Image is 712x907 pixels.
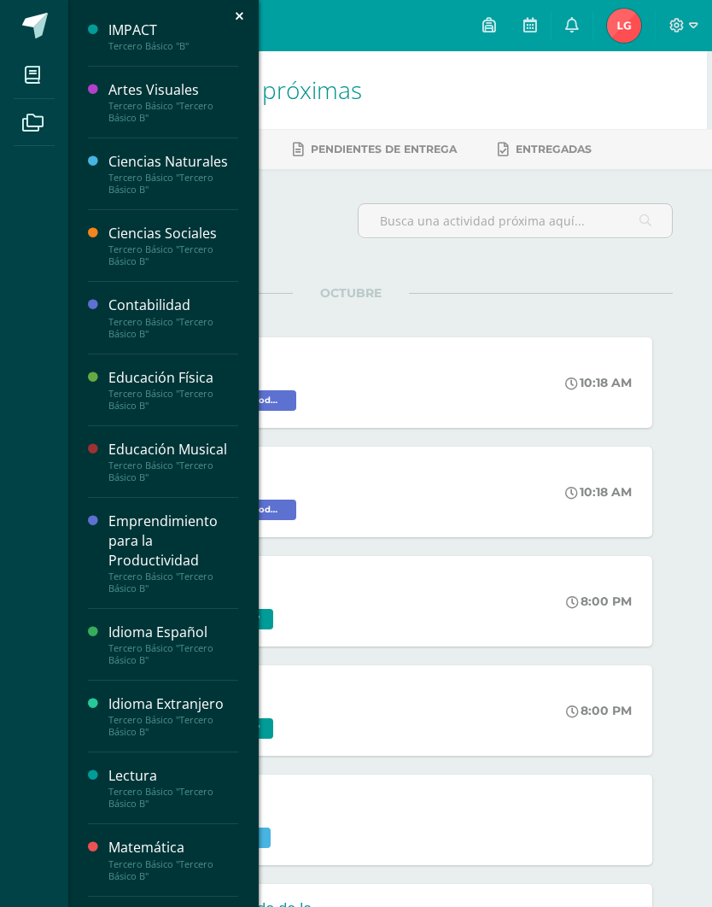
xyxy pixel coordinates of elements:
[108,40,238,52] div: Tercero Básico "B"
[108,440,238,459] div: Educación Musical
[108,172,238,196] div: Tercero Básico "Tercero Básico B"
[108,20,238,52] a: IMPACTTercero Básico "B"
[108,243,238,267] div: Tercero Básico "Tercero Básico B"
[108,512,238,571] div: Emprendimiento para la Productividad
[108,766,238,810] a: LecturaTercero Básico "Tercero Básico B"
[108,858,238,882] div: Tercero Básico "Tercero Básico B"
[108,623,238,642] div: Idioma Español
[108,838,238,857] div: Matemática
[108,571,238,594] div: Tercero Básico "Tercero Básico B"
[108,20,238,40] div: IMPACT
[108,152,238,172] div: Ciencias Naturales
[108,623,238,666] a: Idioma EspañolTercero Básico "Tercero Básico B"
[108,224,238,267] a: Ciencias SocialesTercero Básico "Tercero Básico B"
[108,714,238,738] div: Tercero Básico "Tercero Básico B"
[108,440,238,483] a: Educación MusicalTercero Básico "Tercero Básico B"
[108,368,238,388] div: Educación Física
[108,100,238,124] div: Tercero Básico "Tercero Básico B"
[108,459,238,483] div: Tercero Básico "Tercero Básico B"
[108,642,238,666] div: Tercero Básico "Tercero Básico B"
[108,694,238,714] div: Idioma Extranjero
[108,296,238,339] a: ContabilidadTercero Básico "Tercero Básico B"
[108,316,238,340] div: Tercero Básico "Tercero Básico B"
[108,224,238,243] div: Ciencias Sociales
[108,388,238,412] div: Tercero Básico "Tercero Básico B"
[108,512,238,594] a: Emprendimiento para la ProductividadTercero Básico "Tercero Básico B"
[108,80,238,100] div: Artes Visuales
[108,766,238,786] div: Lectura
[108,786,238,810] div: Tercero Básico "Tercero Básico B"
[108,694,238,738] a: Idioma ExtranjeroTercero Básico "Tercero Básico B"
[108,368,238,412] a: Educación FísicaTercero Básico "Tercero Básico B"
[108,152,238,196] a: Ciencias NaturalesTercero Básico "Tercero Básico B"
[108,296,238,315] div: Contabilidad
[108,838,238,881] a: MatemáticaTercero Básico "Tercero Básico B"
[108,80,238,124] a: Artes VisualesTercero Básico "Tercero Básico B"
